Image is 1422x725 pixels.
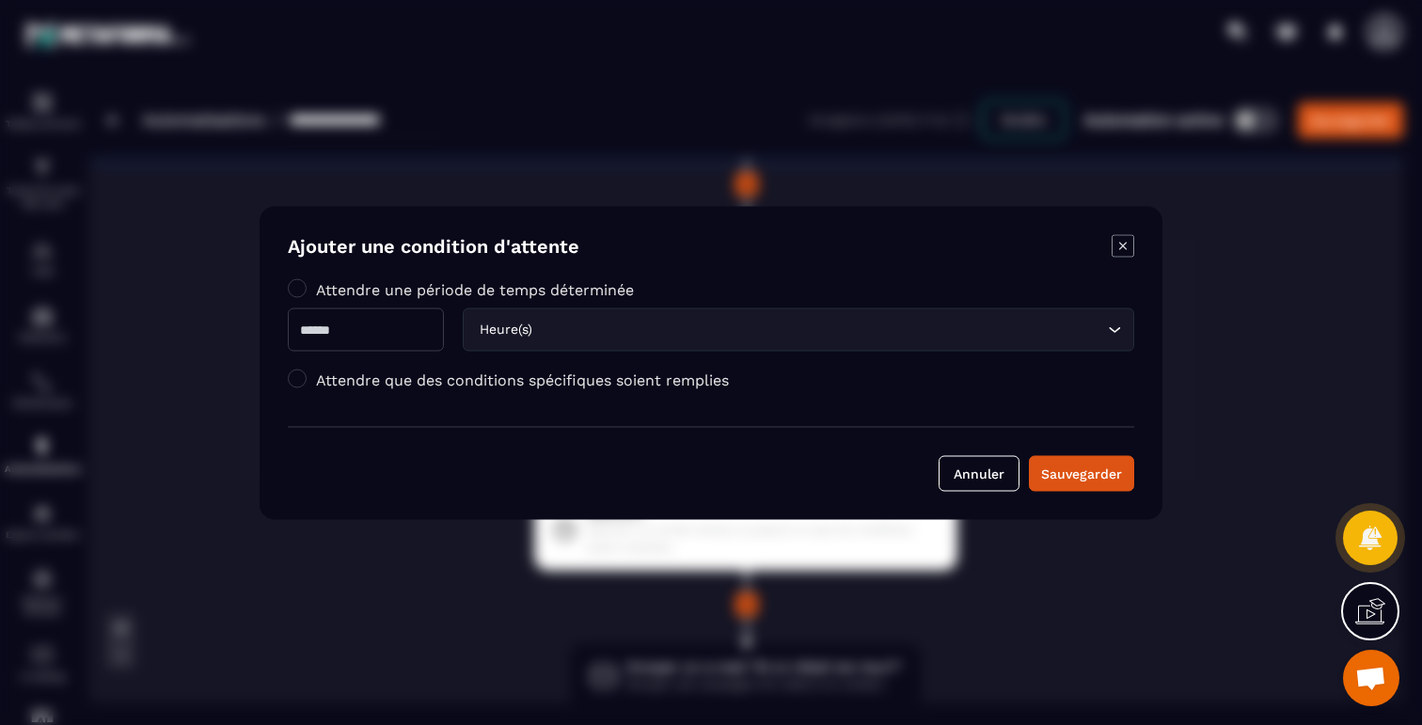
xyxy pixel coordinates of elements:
[1041,464,1122,482] div: Sauvegarder
[1029,455,1134,491] button: Sauvegarder
[939,455,1019,491] button: Annuler
[536,319,1103,339] input: Search for option
[1343,650,1399,706] div: Ouvrir le chat
[316,370,729,388] label: Attendre que des conditions spécifiques soient remplies
[475,319,536,339] span: Heure(s)
[463,307,1134,351] div: Search for option
[288,234,579,260] h4: Ajouter une condition d'attente
[316,280,634,298] label: Attendre une période de temps déterminée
